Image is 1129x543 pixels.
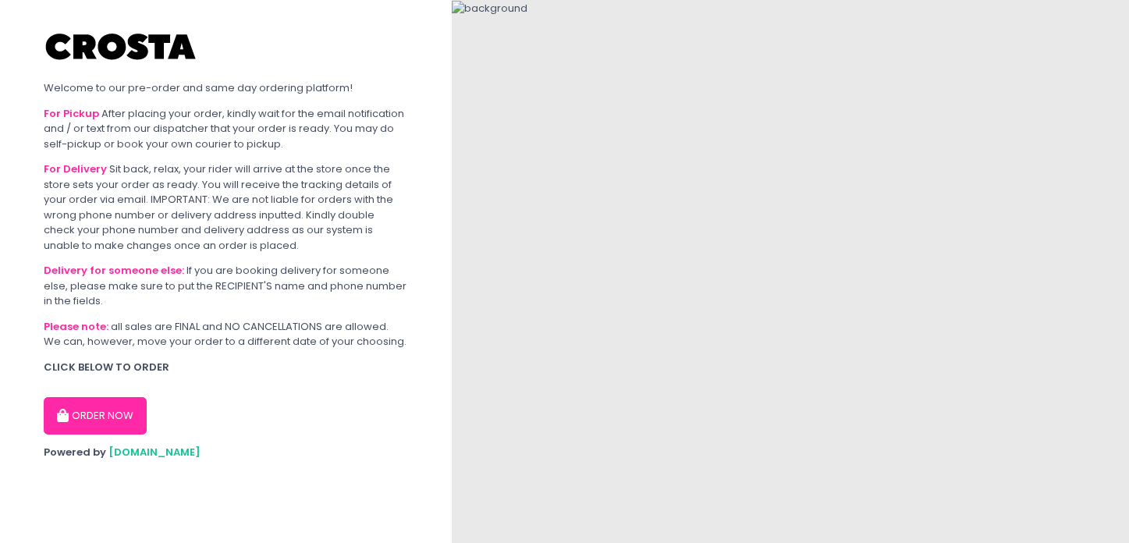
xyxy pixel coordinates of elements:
[44,80,408,96] div: Welcome to our pre-order and same day ordering platform!
[44,445,408,460] div: Powered by
[44,106,408,152] div: After placing your order, kindly wait for the email notification and / or text from our dispatche...
[44,319,108,334] b: Please note:
[44,161,107,176] b: For Delivery
[44,360,408,375] div: CLICK BELOW TO ORDER
[452,1,527,16] img: background
[44,263,408,309] div: If you are booking delivery for someone else, please make sure to put the RECIPIENT'S name and ph...
[44,263,184,278] b: Delivery for someone else:
[44,161,408,253] div: Sit back, relax, your rider will arrive at the store once the store sets your order as ready. You...
[108,445,201,460] a: [DOMAIN_NAME]
[44,23,200,70] img: Crosta Pizzeria
[44,319,408,350] div: all sales are FINAL and NO CANCELLATIONS are allowed. We can, however, move your order to a diffe...
[44,397,147,435] button: ORDER NOW
[44,106,99,121] b: For Pickup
